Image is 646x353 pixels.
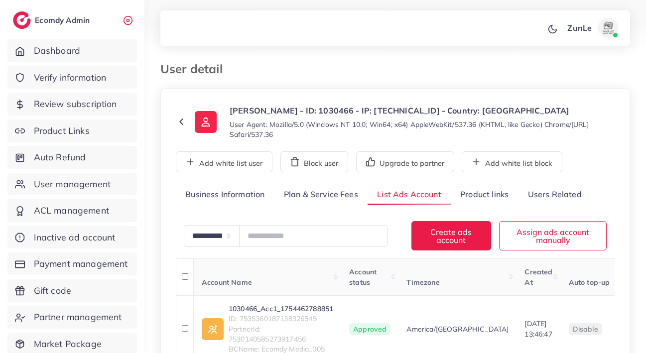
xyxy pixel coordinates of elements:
a: Partner management [7,306,137,329]
span: Gift code [34,284,71,297]
button: Upgrade to partner [356,151,454,172]
span: Timezone [406,278,439,287]
img: logo [13,11,31,29]
span: Product Links [34,124,90,137]
span: Verify information [34,71,107,84]
a: ZunLeavatar [562,18,622,38]
a: Auto Refund [7,146,137,169]
a: logoEcomdy Admin [13,11,92,29]
p: ZunLe [567,22,592,34]
span: ID: 7535360187138326545 [229,314,333,324]
button: Create ads account [411,221,492,250]
small: User Agent: Mozilla/5.0 (Windows NT 10.0; Win64; x64) AppleWebKit/537.36 (KHTML, like Gecko) Chro... [230,119,615,139]
a: User management [7,173,137,196]
a: List Ads Account [368,184,451,206]
h3: User detail [160,62,231,76]
span: Account status [349,267,377,286]
img: ic-ad-info.7fc67b75.svg [202,318,224,340]
button: Block user [280,151,348,172]
span: Dashboard [34,44,80,57]
span: Payment management [34,257,128,270]
span: Partner management [34,311,122,324]
a: Inactive ad account [7,226,137,249]
img: avatar [598,18,618,38]
span: [DATE] 13:46:47 [524,319,552,338]
a: ACL management [7,199,137,222]
span: PartnerId: 7530140585273917456 [229,324,333,345]
a: Verify information [7,66,137,89]
a: Gift code [7,279,137,302]
span: Review subscription [34,98,117,111]
a: Review subscription [7,93,137,116]
span: Created At [524,267,552,286]
button: Assign ads account manually [499,221,607,250]
span: Auto Refund [34,151,86,164]
span: User management [34,178,111,191]
a: Product Links [7,119,137,142]
a: Business Information [176,184,274,206]
span: Approved [349,323,390,335]
span: Auto top-up [569,278,610,287]
span: Market Package [34,338,102,351]
button: Add white list user [176,151,272,172]
p: [PERSON_NAME] - ID: 1030466 - IP: [TECHNICAL_ID] - Country: [GEOGRAPHIC_DATA] [230,105,615,117]
a: 1030466_Acc1_1754462788851 [229,304,333,314]
a: Product links [451,184,518,206]
a: Users Related [518,184,591,206]
span: disable [573,325,598,334]
span: Inactive ad account [34,231,116,244]
a: Plan & Service Fees [274,184,368,206]
span: America/[GEOGRAPHIC_DATA] [406,324,509,334]
button: Add white list block [462,151,562,172]
span: Account Name [202,278,252,287]
a: Payment management [7,252,137,275]
h2: Ecomdy Admin [35,15,92,25]
img: ic-user-info.36bf1079.svg [195,111,217,133]
span: ACL management [34,204,109,217]
a: Dashboard [7,39,137,62]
